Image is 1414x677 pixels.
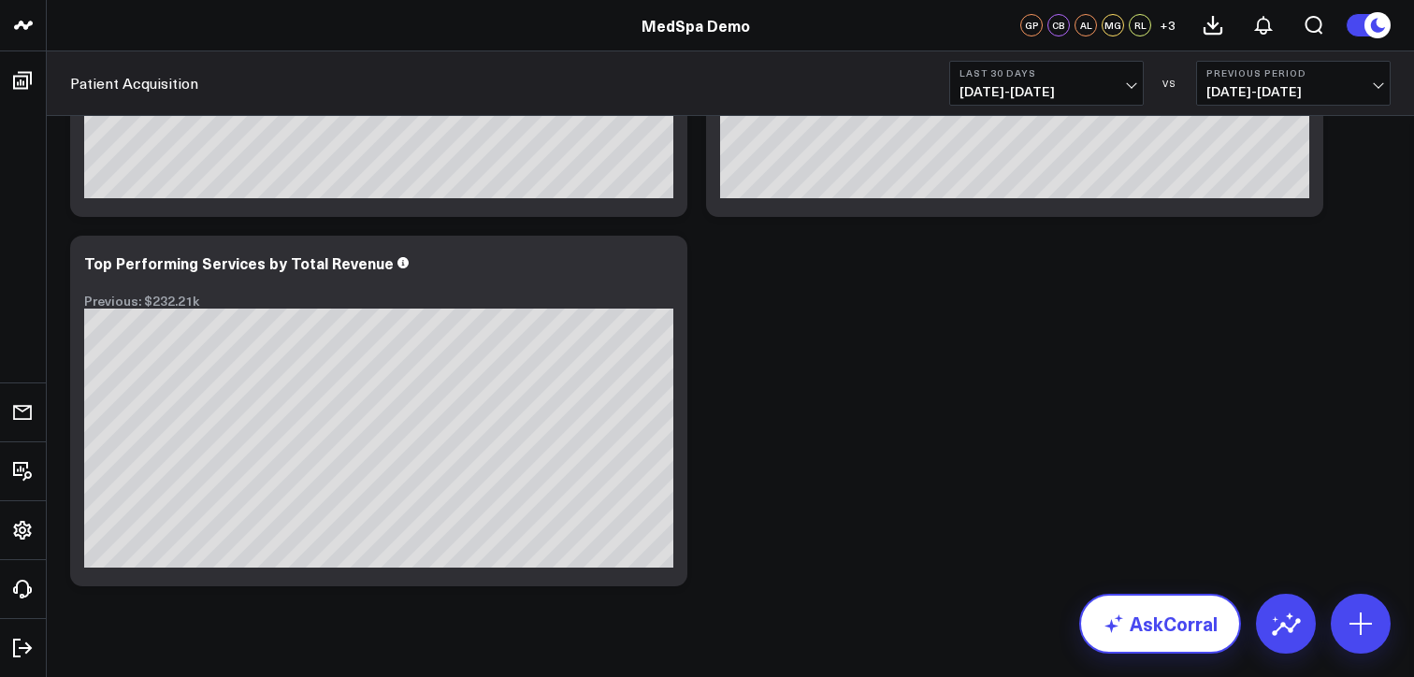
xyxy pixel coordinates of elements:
[642,15,750,36] a: MedSpa Demo
[1156,14,1178,36] button: +3
[84,294,673,309] div: Previous: $232.21k
[1206,84,1380,99] span: [DATE] - [DATE]
[1160,19,1176,32] span: + 3
[959,84,1133,99] span: [DATE] - [DATE]
[84,252,394,273] div: Top Performing Services by Total Revenue
[1047,14,1070,36] div: CB
[959,67,1133,79] b: Last 30 Days
[1196,61,1391,106] button: Previous Period[DATE]-[DATE]
[1079,594,1241,654] a: AskCorral
[1206,67,1380,79] b: Previous Period
[70,73,198,94] a: Patient Acquisition
[1075,14,1097,36] div: AL
[949,61,1144,106] button: Last 30 Days[DATE]-[DATE]
[1153,78,1187,89] div: VS
[1020,14,1043,36] div: GP
[1129,14,1151,36] div: RL
[1102,14,1124,36] div: MG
